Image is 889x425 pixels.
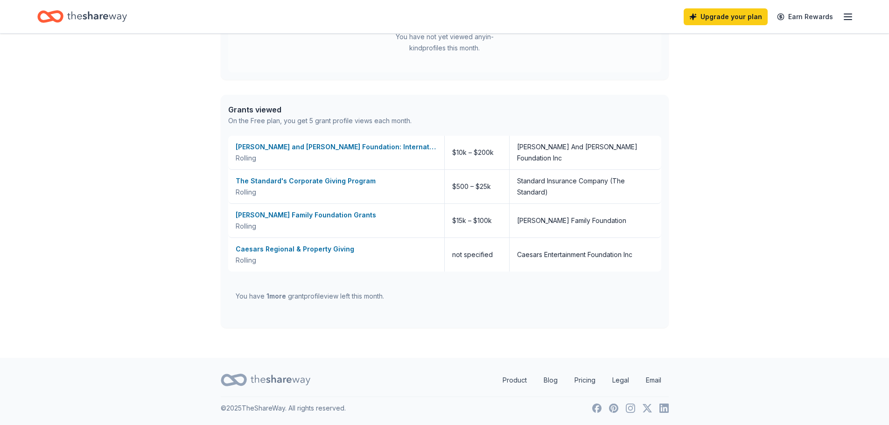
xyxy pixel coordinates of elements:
div: Rolling [236,255,437,266]
div: On the Free plan, you get 5 grant profile views each month. [228,115,412,126]
p: © 2025 TheShareWay. All rights reserved. [221,403,346,414]
div: $10k – $200k [445,136,510,169]
nav: quick links [495,371,669,390]
div: The Standard's Corporate Giving Program [236,175,437,187]
a: Home [37,6,127,28]
a: Email [638,371,669,390]
div: You have grant profile view left this month. [236,291,384,302]
div: Rolling [236,153,437,164]
div: [PERSON_NAME] And [PERSON_NAME] Foundation Inc [517,141,654,164]
div: $500 – $25k [445,170,510,203]
div: Grants viewed [228,104,412,115]
div: Caesars Entertainment Foundation Inc [517,249,632,260]
div: Rolling [236,221,437,232]
div: [PERSON_NAME] Family Foundation [517,215,626,226]
a: Earn Rewards [771,8,839,25]
a: Legal [605,371,637,390]
div: You have not yet viewed any in-kind profiles this month. [386,31,503,54]
div: [PERSON_NAME] Family Foundation Grants [236,209,437,221]
div: Caesars Regional & Property Giving [236,244,437,255]
div: $15k – $100k [445,204,510,237]
div: [PERSON_NAME] and [PERSON_NAME] Foundation: International Human Rights Grant Program [236,141,437,153]
div: Standard Insurance Company (The Standard) [517,175,654,198]
a: Upgrade your plan [684,8,768,25]
div: Rolling [236,187,437,198]
a: Product [495,371,534,390]
a: Pricing [567,371,603,390]
div: not specified [445,238,510,272]
span: 1 more [266,292,286,300]
a: Blog [536,371,565,390]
